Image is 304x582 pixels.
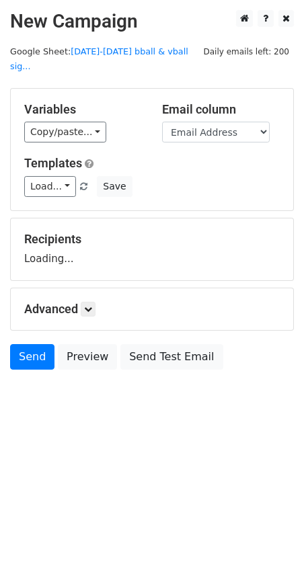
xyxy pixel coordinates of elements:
a: Load... [24,176,76,197]
a: [DATE]-[DATE] bball & vball sig... [10,46,188,72]
h5: Email column [162,102,280,117]
a: Preview [58,344,117,370]
a: Send [10,344,54,370]
span: Daily emails left: 200 [198,44,294,59]
small: Google Sheet: [10,46,188,72]
h5: Variables [24,102,142,117]
button: Save [97,176,132,197]
div: Loading... [24,232,280,267]
a: Copy/paste... [24,122,106,142]
h5: Advanced [24,302,280,317]
a: Templates [24,156,82,170]
h5: Recipients [24,232,280,247]
a: Send Test Email [120,344,223,370]
h2: New Campaign [10,10,294,33]
a: Daily emails left: 200 [198,46,294,56]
